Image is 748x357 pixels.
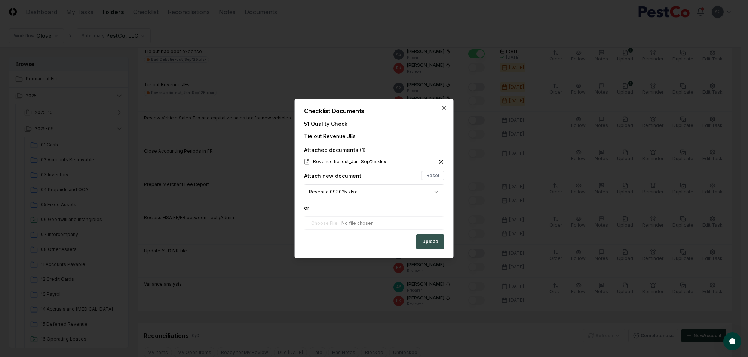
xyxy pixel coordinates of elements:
[304,172,361,180] div: Attach new document
[416,234,444,249] button: Upload
[304,204,444,212] div: or
[304,132,444,140] div: Tie out Revenue JEs
[304,108,444,114] h2: Checklist Documents
[304,158,395,165] a: Revenue tie-out_Jan-Sep'25.xlsx
[421,171,444,180] button: Reset
[304,120,444,128] div: 51 Quality Check
[304,146,444,154] div: Attached documents ( 1 )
